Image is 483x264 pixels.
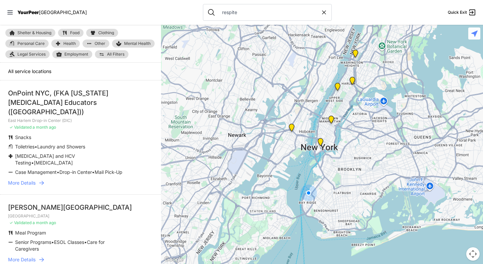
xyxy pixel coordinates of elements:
span: Mental Health [124,41,151,46]
input: Search [218,9,321,16]
button: Map camera controls [466,247,480,261]
span: More Details [8,180,36,186]
div: City Hall Senior Center [316,138,325,149]
span: Health [63,42,76,46]
span: Employment [64,52,88,57]
a: More Details [8,180,153,186]
span: ✓ Validated [9,125,32,130]
span: Case Management [15,169,57,175]
a: Clothing [86,29,118,37]
a: Health [51,40,80,48]
span: ESOL Classes [54,239,84,245]
a: Mental Health [112,40,155,48]
span: Senior Programs [15,239,51,245]
span: Drop-in Center [59,169,92,175]
a: Food [58,29,84,37]
span: [GEOGRAPHIC_DATA] [39,9,87,15]
img: Google [163,255,185,264]
span: • [92,169,95,175]
a: All Filters [95,50,128,58]
span: Other [95,42,105,46]
span: Shelter & Housing [17,31,51,35]
span: a month ago [33,125,56,130]
div: You are here! [300,185,317,201]
span: • [57,169,59,175]
span: Food [70,31,79,35]
div: Washington Heights Drop-in Center (DIC) [351,50,360,60]
span: a month ago [33,220,56,225]
span: • [35,144,37,149]
span: Clothing [98,31,114,35]
span: Personal Care [17,42,45,46]
div: Mainchance Adult Drop-in Center [327,116,335,126]
span: Snacks [15,134,31,140]
a: More Details [8,256,153,263]
span: ✓ Validated [9,220,32,225]
p: East Harlem Drop-in Center (DIC) [8,118,153,123]
span: Meal Program [15,230,46,236]
span: [MEDICAL_DATA] and HCV Testing [15,153,75,166]
div: [PERSON_NAME][GEOGRAPHIC_DATA] [8,203,153,212]
div: Confidential Location [287,124,296,134]
span: All service locations [8,68,51,74]
div: Trinity Lutheran Church [333,83,342,93]
a: Shelter & Housing [5,29,55,37]
a: Employment [52,50,92,58]
div: East Harlem Drop-in Center (DIC) [348,77,357,87]
a: YourPeer[GEOGRAPHIC_DATA] [17,10,87,14]
a: Legal Services [5,50,50,58]
a: Open this area in Google Maps (opens a new window) [163,255,185,264]
span: • [84,239,87,245]
a: Quick Exit [448,8,476,16]
div: OnPoint NYC, (FKA [US_STATE] [MEDICAL_DATA] Educators ([GEOGRAPHIC_DATA])) [8,88,153,117]
span: Laundry and Showers [37,144,85,149]
span: • [31,160,34,166]
p: [GEOGRAPHIC_DATA] [8,213,153,219]
span: • [51,239,54,245]
a: Other [83,40,109,48]
span: Mail Pick-Up [95,169,122,175]
span: Legal Services [17,52,46,57]
span: All Filters [107,52,124,56]
span: Toiletries [15,144,35,149]
span: More Details [8,256,36,263]
a: Personal Care [5,40,49,48]
span: Quick Exit [448,10,467,15]
span: YourPeer [17,9,39,15]
span: [MEDICAL_DATA] [34,160,73,166]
